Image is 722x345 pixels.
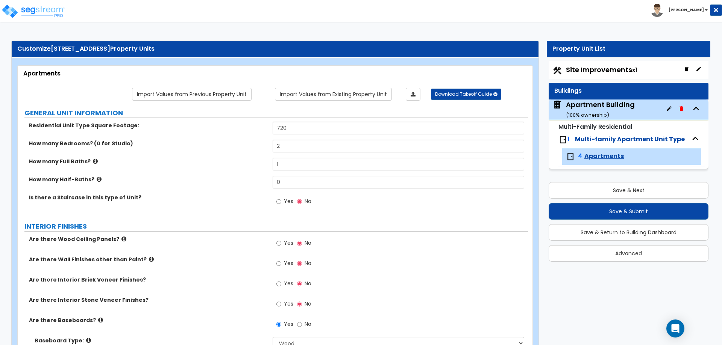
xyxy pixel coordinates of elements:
span: Yes [284,320,293,328]
span: Apartments [584,152,624,161]
input: Yes [276,300,281,308]
label: GENERAL UNIT INFORMATION [24,108,528,118]
button: Save & Submit [549,203,708,220]
small: Multi-Family Residential [558,122,632,131]
div: Apartments [23,69,527,78]
img: door.png [558,135,567,144]
i: click for more info! [97,176,102,182]
a: Import the dynamic attribute values from previous properties. [132,88,252,101]
div: Buildings [554,87,703,95]
label: How many Half-Baths? [29,176,267,183]
img: logo_pro_r.png [1,4,65,19]
img: door.png [566,152,575,161]
button: Save & Return to Building Dashboard [549,224,708,241]
span: No [305,239,311,247]
span: No [305,259,311,267]
input: No [297,259,302,268]
label: How many Bedrooms? (0 for Studio) [29,140,267,147]
img: Construction.png [552,66,562,75]
input: Yes [276,320,281,328]
span: Yes [284,280,293,287]
span: Yes [284,259,293,267]
button: Download Takeoff Guide [431,89,501,100]
span: Download Takeoff Guide [435,91,492,97]
label: Is there a Staircase in this type of Unit? [29,194,267,201]
img: avatar.png [651,4,664,17]
label: Are there Wood Ceiling Panels? [29,235,267,243]
input: No [297,320,302,328]
input: Yes [276,259,281,268]
i: click for more info! [149,256,154,262]
span: No [305,280,311,287]
small: x1 [632,66,637,74]
label: INTERIOR FINISHES [24,221,528,231]
i: click for more info! [121,236,126,242]
img: building.svg [552,100,562,110]
input: No [297,239,302,247]
span: No [305,197,311,205]
span: Multi-family Apartment Unit Type [575,135,685,143]
span: Site Improvements [566,65,637,74]
div: Apartment Building [566,100,635,119]
b: [PERSON_NAME] [669,7,704,13]
span: 1 [567,135,570,143]
div: Property Unit List [552,45,705,53]
input: No [297,197,302,206]
span: No [305,320,311,328]
label: Residential Unit Type Square Footage: [29,122,267,129]
a: Import the dynamic attributes value through Excel sheet [406,88,420,101]
i: click for more info! [86,337,91,343]
label: Are there Baseboards? [29,316,267,324]
span: [STREET_ADDRESS] [51,44,110,53]
label: Are there Wall Finishes other than Paint? [29,256,267,263]
label: Are there Interior Stone Veneer Finishes? [29,296,267,304]
input: No [297,300,302,308]
button: Advanced [549,245,708,262]
div: Customize Property Units [17,45,533,53]
input: Yes [276,197,281,206]
label: Baseboard Type: [35,337,267,344]
div: Open Intercom Messenger [666,319,684,337]
i: click for more info! [98,317,103,323]
span: Yes [284,239,293,247]
span: Yes [284,300,293,307]
i: click for more info! [93,158,98,164]
span: No [305,300,311,307]
input: Yes [276,239,281,247]
span: Apartment Building [552,100,635,119]
input: Yes [276,280,281,288]
small: ( 100 % ownership) [566,111,609,119]
input: No [297,280,302,288]
a: Import the dynamic attribute values from existing properties. [275,88,392,101]
span: 4 [578,152,582,161]
button: Save & Next [549,182,708,199]
label: How many Full Baths? [29,158,267,165]
span: Yes [284,197,293,205]
label: Are there Interior Brick Veneer Finishes? [29,276,267,283]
